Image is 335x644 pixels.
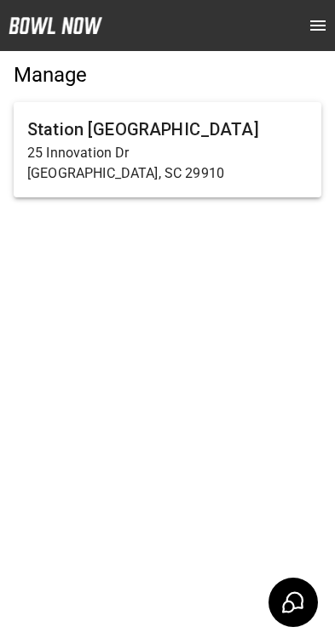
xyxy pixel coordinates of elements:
[27,143,308,163] p: 25 Innovation Dr
[9,17,102,34] img: logo
[27,116,308,143] h6: Station [GEOGRAPHIC_DATA]
[27,163,308,184] p: [GEOGRAPHIC_DATA], SC 29910
[301,9,335,43] button: open drawer
[14,61,321,88] h5: Manage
